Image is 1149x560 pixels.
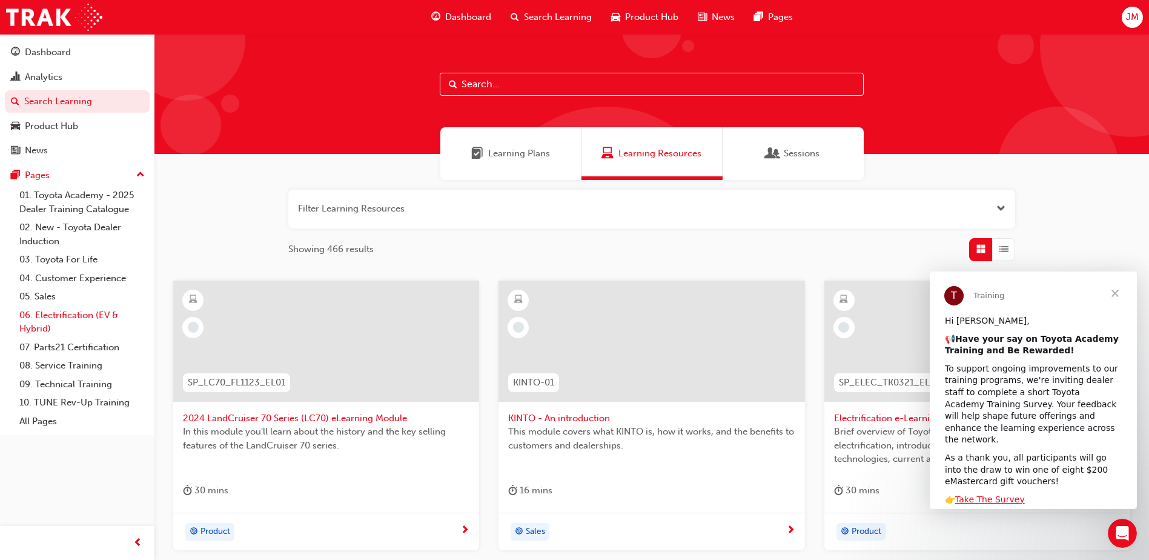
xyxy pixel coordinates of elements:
[11,170,20,181] span: pages-icon
[183,483,192,498] span: duration-icon
[838,322,849,333] span: learningRecordVerb_NONE-icon
[15,250,150,269] a: 03. Toyota For Life
[515,524,523,540] span: target-icon
[15,338,150,357] a: 07. Parts21 Certification
[183,425,469,452] span: In this module you'll learn about the history and the key selling features of the LandCruiser 70 ...
[841,524,849,540] span: target-icon
[625,10,678,24] span: Product Hub
[524,10,592,24] span: Search Learning
[136,167,145,183] span: up-icon
[784,147,820,161] span: Sessions
[581,127,723,180] a: Learning ResourcesLearning Resources
[11,47,20,58] span: guage-icon
[723,127,864,180] a: SessionsSessions
[5,115,150,138] a: Product Hub
[508,483,517,498] span: duration-icon
[767,147,779,161] span: Sessions
[25,119,78,133] div: Product Hub
[488,147,550,161] span: Learning Plans
[5,41,150,64] a: Dashboard
[449,78,457,92] span: Search
[288,242,374,256] span: Showing 466 results
[445,10,491,24] span: Dashboard
[839,292,848,308] span: learningResourceType_ELEARNING-icon
[11,72,20,83] span: chart-icon
[996,202,1005,216] button: Open the filter
[834,412,1121,425] span: Electrification e-Learning module
[460,525,469,536] span: next-icon
[688,5,744,30] a: news-iconNews
[133,536,142,551] span: prev-icon
[188,376,285,390] span: SP_LC70_FL1123_EL01
[526,525,545,539] span: Sales
[824,281,1130,551] a: SP_ELEC_TK0321_ELElectrification e-Learning moduleBrief overview of Toyota’s thinking way and app...
[744,5,803,30] a: pages-iconPages
[15,412,150,431] a: All Pages
[25,70,62,84] div: Analytics
[5,164,150,187] button: Pages
[768,10,793,24] span: Pages
[852,525,881,539] span: Product
[834,425,1121,466] span: Brief overview of Toyota’s thinking way and approach on electrification, introduction of [DATE] e...
[183,483,228,498] div: 30 mins
[15,306,150,338] a: 06. Electrification (EV & Hybrid)
[25,168,50,182] div: Pages
[15,186,150,218] a: 01. Toyota Academy - 2025 Dealer Training Catalogue
[25,144,48,158] div: News
[834,483,879,498] div: 30 mins
[930,272,1137,509] iframe: Intercom live chat message
[1122,7,1143,28] button: JM
[1108,519,1137,548] iframe: Intercom live chat
[15,356,150,375] a: 08. Service Training
[440,127,581,180] a: Learning PlansLearning Plans
[1126,10,1139,24] span: JM
[422,5,501,30] a: guage-iconDashboard
[15,287,150,306] a: 05. Sales
[698,10,707,25] span: news-icon
[188,322,199,333] span: learningRecordVerb_NONE-icon
[511,10,519,25] span: search-icon
[11,121,20,132] span: car-icon
[498,281,804,551] a: KINTO-01KINTO - An introductionThis module covers what KINTO is, how it works, and the benefits t...
[601,5,688,30] a: car-iconProduct Hub
[508,425,795,452] span: This module covers what KINTO is, how it works, and the benefits to customers and dealerships.
[508,412,795,425] span: KINTO - An introduction
[976,242,985,256] span: Grid
[5,139,150,162] a: News
[5,90,150,113] a: Search Learning
[173,281,479,551] a: SP_LC70_FL1123_EL012024 LandCruiser 70 Series (LC70) eLearning ModuleIn this module you'll learn ...
[514,292,523,308] span: learningResourceType_ELEARNING-icon
[15,393,150,412] a: 10. TUNE Rev-Up Training
[5,39,150,164] button: DashboardAnalyticsSearch LearningProduct HubNews
[471,147,483,161] span: Learning Plans
[5,66,150,88] a: Analytics
[834,483,843,498] span: duration-icon
[440,73,864,96] input: Search...
[183,412,469,425] span: 2024 LandCruiser 70 Series (LC70) eLearning Module
[601,147,614,161] span: Learning Resources
[513,322,524,333] span: learningRecordVerb_NONE-icon
[6,4,102,31] img: Trak
[11,145,20,156] span: news-icon
[15,269,150,288] a: 04. Customer Experience
[839,376,930,390] span: SP_ELEC_TK0321_EL
[754,10,763,25] span: pages-icon
[431,10,440,25] span: guage-icon
[712,10,735,24] span: News
[25,45,71,59] div: Dashboard
[611,10,620,25] span: car-icon
[786,525,795,536] span: next-icon
[508,483,552,498] div: 16 mins
[999,242,1008,256] span: List
[513,376,554,390] span: KINTO-01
